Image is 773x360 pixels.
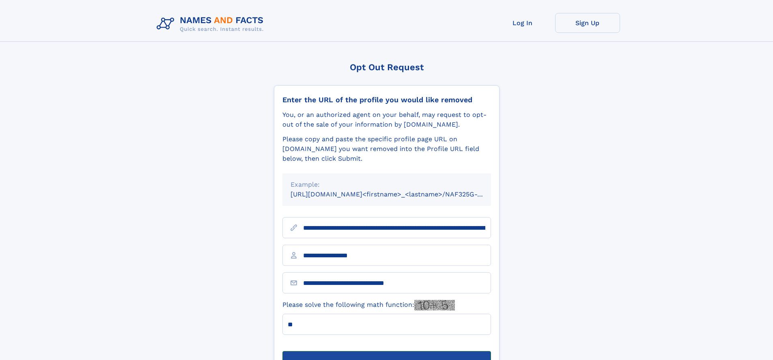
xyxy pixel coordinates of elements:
[274,62,500,72] div: Opt Out Request
[282,300,455,310] label: Please solve the following math function:
[282,95,491,104] div: Enter the URL of the profile you would like removed
[153,13,270,35] img: Logo Names and Facts
[490,13,555,33] a: Log In
[282,134,491,164] div: Please copy and paste the specific profile page URL on [DOMAIN_NAME] you want removed into the Pr...
[291,190,506,198] small: [URL][DOMAIN_NAME]<firstname>_<lastname>/NAF325G-xxxxxxxx
[282,110,491,129] div: You, or an authorized agent on your behalf, may request to opt-out of the sale of your informatio...
[291,180,483,190] div: Example:
[555,13,620,33] a: Sign Up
